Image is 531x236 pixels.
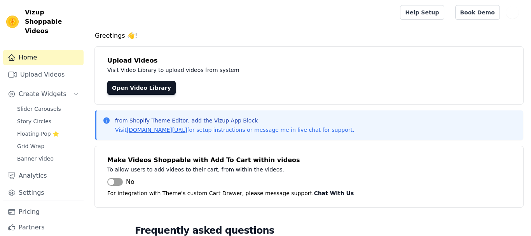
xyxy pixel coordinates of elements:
[127,127,187,133] a: [DOMAIN_NAME][URL]
[3,67,84,82] a: Upload Videos
[12,141,84,152] a: Grid Wrap
[17,105,61,113] span: Slider Carousels
[107,81,176,95] a: Open Video Library
[6,16,19,28] img: Vizup
[115,126,354,134] p: Visit for setup instructions or message me in live chat for support.
[107,165,456,174] p: To allow users to add videos to their cart, from within the videos.
[25,8,80,36] span: Vizup Shoppable Videos
[400,5,444,20] a: Help Setup
[17,142,44,150] span: Grid Wrap
[3,50,84,65] a: Home
[107,177,134,187] button: No
[115,117,354,124] p: from Shopify Theme Editor, add the Vizup App Block
[17,155,54,163] span: Banner Video
[107,156,511,165] h4: Make Videos Shoppable with Add To Cart within videos
[3,185,84,201] a: Settings
[95,31,523,40] h4: Greetings 👋!
[126,177,134,187] span: No
[12,153,84,164] a: Banner Video
[314,189,354,198] button: Chat With Us
[107,65,456,75] p: Visit Video Library to upload videos from system
[12,103,84,114] a: Slider Carousels
[3,204,84,220] a: Pricing
[17,117,51,125] span: Story Circles
[19,89,66,99] span: Create Widgets
[107,56,511,65] h4: Upload Videos
[3,220,84,235] a: Partners
[12,116,84,127] a: Story Circles
[3,168,84,184] a: Analytics
[107,189,511,198] p: For integration with Theme's custom Cart Drawer, please message support.
[455,5,500,20] a: Book Demo
[3,86,84,102] button: Create Widgets
[17,130,59,138] span: Floating-Pop ⭐
[12,128,84,139] a: Floating-Pop ⭐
